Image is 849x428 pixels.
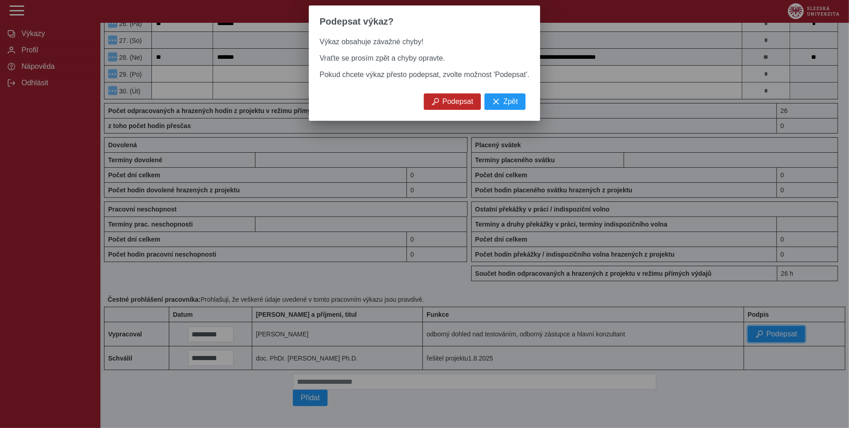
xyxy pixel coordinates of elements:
span: Zpět [503,98,518,106]
span: Podepsat [443,98,474,106]
button: Podepsat [424,93,481,110]
span: Výkaz obsahuje závažné chyby! Vraťte se prosím zpět a chyby opravte. Pokud chcete výkaz přesto po... [320,38,530,78]
span: Podepsat výkaz? [320,16,394,27]
button: Zpět [484,93,526,110]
